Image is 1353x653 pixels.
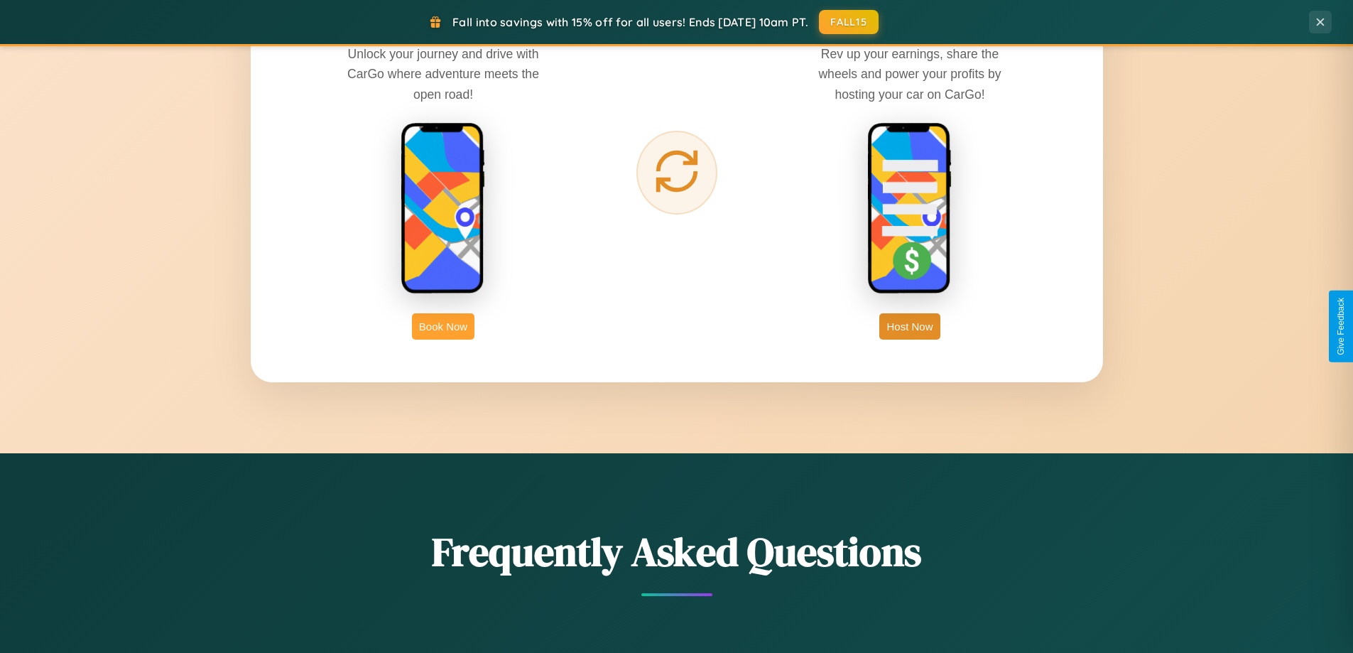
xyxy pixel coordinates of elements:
img: host phone [867,122,952,296]
h2: Frequently Asked Questions [251,524,1103,579]
img: rent phone [401,122,486,296]
p: Unlock your journey and drive with CarGo where adventure meets the open road! [337,44,550,104]
button: Host Now [879,313,940,340]
span: Fall into savings with 15% off for all users! Ends [DATE] 10am PT. [452,15,808,29]
button: Book Now [412,313,474,340]
button: FALL15 [819,10,879,34]
div: Give Feedback [1336,298,1346,355]
p: Rev up your earnings, share the wheels and power your profits by hosting your car on CarGo! [803,44,1016,104]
